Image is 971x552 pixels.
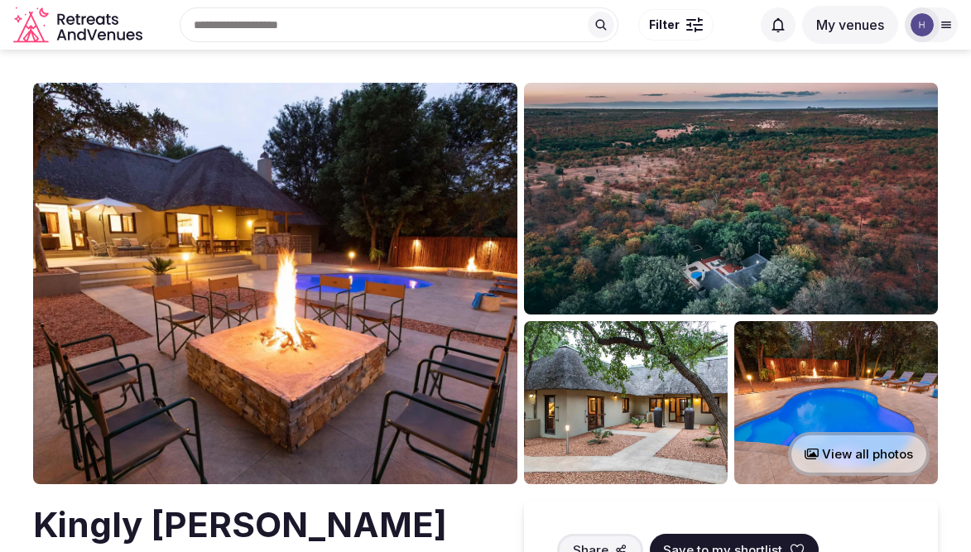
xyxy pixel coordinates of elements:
span: Filter [649,17,680,33]
img: Venue gallery photo [524,83,938,314]
a: Visit the homepage [13,7,146,44]
button: Filter [638,9,714,41]
img: Venue cover photo [33,83,517,484]
button: My venues [802,6,898,44]
img: Venue gallery photo [524,321,728,484]
img: holiday.kingly [911,13,934,36]
button: View all photos [788,432,930,476]
svg: Retreats and Venues company logo [13,7,146,44]
img: Venue gallery photo [734,321,938,484]
a: My venues [802,17,898,33]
